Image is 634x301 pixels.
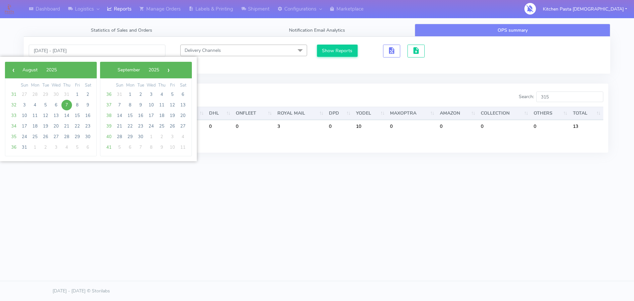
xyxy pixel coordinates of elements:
span: 11 [30,110,40,121]
span: OPS summary [498,27,528,33]
span: 11 [157,100,167,110]
span: 20 [51,121,61,132]
span: 9 [83,100,93,110]
td: 10 [353,120,387,132]
span: 2 [135,89,146,100]
span: 3 [146,89,157,100]
span: 30 [83,132,93,142]
span: Statistics of Sales and Orders [91,27,152,33]
label: Search: [519,92,603,102]
span: 2 [83,89,93,100]
span: 26 [167,121,178,132]
span: 27 [51,132,61,142]
span: 38 [104,110,114,121]
th: weekday [51,82,61,89]
td: 0 [437,120,478,132]
span: 25 [157,121,167,132]
span: 9 [135,100,146,110]
button: › [163,65,173,75]
th: weekday [178,82,188,89]
span: 15 [125,110,135,121]
th: MAXOPTRA : activate to sort column ascending [387,107,437,120]
input: Search: [536,92,603,102]
span: 27 [19,89,30,100]
span: 4 [157,89,167,100]
span: 19 [167,110,178,121]
ul: Tabs [24,24,610,37]
span: 17 [146,110,157,121]
td: 0 [387,120,437,132]
th: weekday [61,82,72,89]
button: September [113,65,144,75]
th: weekday [72,82,83,89]
span: Notification Email Analytics [289,27,345,33]
td: 0 [206,120,233,132]
span: 34 [9,121,19,132]
span: 6 [83,142,93,153]
th: weekday [83,82,93,89]
span: 31 [114,89,125,100]
span: 31 [9,89,19,100]
span: 8 [146,142,157,153]
span: 29 [40,89,51,100]
th: AMAZON : activate to sort column ascending [437,107,478,120]
span: 22 [72,121,83,132]
th: DHL : activate to sort column ascending [206,107,233,120]
bs-datepicker-navigation-view: ​ ​ ​ [8,65,71,72]
span: 7 [114,100,125,110]
span: 28 [61,132,72,142]
button: Show Reports [317,45,358,57]
span: 11 [178,142,188,153]
td: 13 [570,120,603,132]
span: 14 [114,110,125,121]
span: 4 [61,142,72,153]
span: 25 [30,132,40,142]
span: 19 [40,121,51,132]
td: 0 [478,120,531,132]
span: 29 [125,132,135,142]
input: Pick the Daterange [29,45,165,57]
span: 9 [157,142,167,153]
span: 18 [157,110,167,121]
th: ONFLEET : activate to sort column ascending [233,107,274,120]
th: ROYAL MAIL : activate to sort column ascending [275,107,326,120]
span: 10 [167,142,178,153]
td: 0 [326,120,353,132]
span: 16 [83,110,93,121]
span: 33 [9,110,19,121]
span: 41 [104,142,114,153]
span: 2025 [46,67,57,73]
span: 12 [167,100,178,110]
span: 37 [104,100,114,110]
span: 12 [40,110,51,121]
span: 8 [125,100,135,110]
span: 32 [9,100,19,110]
th: DPD : activate to sort column ascending [326,107,353,120]
span: 2 [157,132,167,142]
span: 17 [19,121,30,132]
span: Delivery Channels [185,47,221,54]
span: 5 [114,142,125,153]
button: 2025 [42,65,61,75]
th: weekday [146,82,157,89]
span: 3 [51,142,61,153]
td: 0 [531,120,570,132]
span: 21 [61,121,72,132]
bs-datepicker-navigation-view: ​ ​ ​ [103,65,173,72]
span: 22 [125,121,135,132]
span: 3 [167,132,178,142]
th: weekday [114,82,125,89]
button: ‹ [8,65,18,75]
th: weekday [40,82,51,89]
span: 16 [135,110,146,121]
th: weekday [30,82,40,89]
span: 28 [30,89,40,100]
td: 3 [275,120,326,132]
span: 15 [72,110,83,121]
span: 4 [178,132,188,142]
span: 29 [72,132,83,142]
span: 31 [19,142,30,153]
span: 4 [30,100,40,110]
th: weekday [19,82,30,89]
